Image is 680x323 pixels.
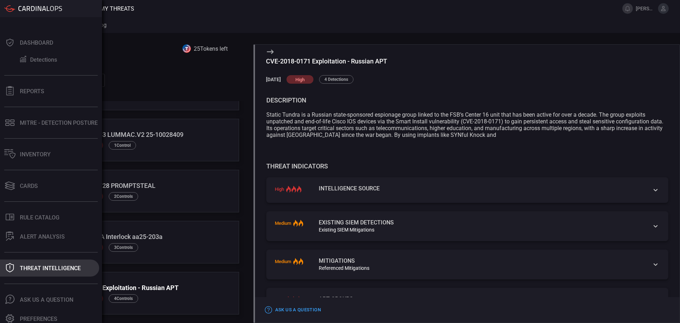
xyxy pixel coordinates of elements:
div: Dashboard [20,39,53,46]
div: Threat Indicators [266,164,668,169]
div: CVE-2018-0171 Exploitation - Russian APT [266,57,680,65]
div: Cards [20,183,38,189]
div: ThreatIntel: APT28 PROMPTSTEAL [56,182,194,189]
div: description [266,98,668,103]
span: high [275,188,284,191]
div: Preferences [20,316,57,322]
div: Mitigations [319,258,643,264]
div: Existing SIEM Detections [319,220,643,225]
div: ALERT ANALYSIS [20,233,65,240]
div: MITRE - Detection Posture [20,119,98,126]
h5: [DATE] [266,77,281,82]
div: mediumExisting SIEM DetectionsExisting SIEM Mitigations [266,211,668,241]
div: Referenced Mitigations [319,265,643,271]
div: 4 Control s [109,294,138,303]
div: 2 Control s [109,192,138,201]
div: Existing SIEM Mitigations [319,227,643,233]
div: CVE-2018-0171 Exploitation - Russian APT [56,284,206,291]
div: highapt groupsAdversary Details [266,288,668,318]
div: 3 Control s [109,243,138,252]
span: My Threats [100,5,134,12]
div: ThreatIntel: CISA Interlock aa25-203a [56,233,198,240]
div: Intelligence Source [319,186,643,191]
div: 4 Detections [319,75,353,84]
span: medium [275,260,291,263]
div: Rule Catalog [20,214,59,221]
div: Reports [20,88,44,95]
div: Campaign 25.033 LUMMAC.V2 25-10028409 [56,131,208,138]
div: highIntelligence Source [266,177,668,203]
div: Ask Us A Question [20,296,73,303]
span: medium [275,222,291,225]
p: Static Tundra is a Russian state-sponsored espionage group linked to the FSB’s Center 16 unit tha... [266,111,668,138]
div: mediumMitigationsReferenced Mitigations [266,250,668,279]
div: Detections [30,56,57,63]
div: 1 Control [109,141,136,150]
div: apt groups [319,296,643,302]
span: [PERSON_NAME].[PERSON_NAME] [636,6,655,11]
div: high [287,75,313,84]
span: 25 Tokens left [194,45,228,52]
div: Threat Intelligence [20,265,81,272]
button: Ask Us a Question [263,305,323,316]
div: Inventory [20,151,51,158]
